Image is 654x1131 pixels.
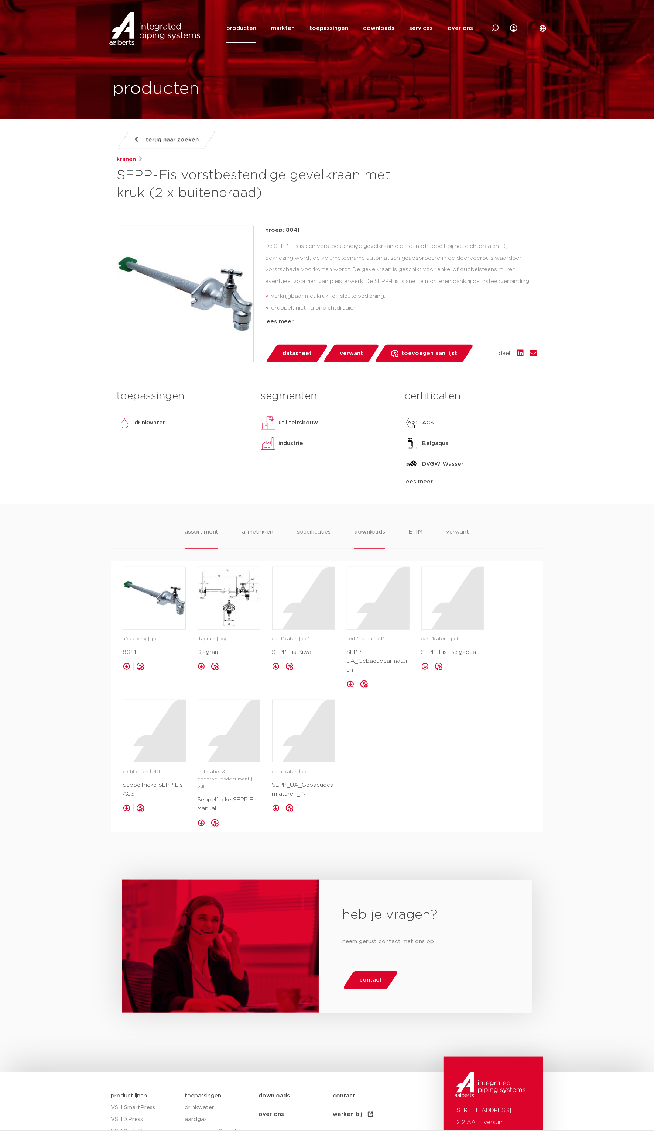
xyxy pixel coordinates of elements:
[261,415,275,430] img: utiliteitsbouw
[333,1087,407,1105] a: contact
[117,131,216,149] a: terug naar zoeken
[258,1105,333,1124] a: over ons
[198,635,260,643] p: diagram | jpg
[185,1102,251,1114] a: drinkwater
[123,648,186,657] p: 8041
[146,134,199,146] span: terug naar zoeken
[271,302,537,314] li: druppelt niet na bij dichtdraaien
[363,13,394,43] a: downloads
[309,13,348,43] a: toepassingen
[342,936,508,948] p: neem gerust contact met ons op
[226,13,256,43] a: producten
[272,781,335,799] p: SEPP_UA_Gebaeudearmaturen_1Nf
[333,1105,407,1124] a: werken bij
[271,13,295,43] a: markten
[278,418,318,427] p: utiliteitsbouw
[113,77,200,101] h1: producten
[404,389,537,404] h3: certificaten
[111,1093,147,1099] a: productlijnen
[226,13,473,43] nav: Menu
[242,528,273,549] li: afmetingen
[421,648,484,657] p: SEPP_Eis_Belgaqua
[354,528,385,549] li: downloads
[123,567,186,630] a: image for 8041
[198,567,260,629] img: image for Diagram
[261,389,393,404] h3: segmenten
[117,167,394,202] h1: SEPP-Eis vorstbestendige gevelkraan met kruk (2 x buitendraad)
[510,13,517,43] div: my IPS
[272,768,335,776] p: certificaten | pdf
[342,906,508,924] h2: heb je vragen?
[198,567,260,630] a: image for Diagram
[499,349,511,358] span: deel:
[359,974,382,986] span: contact
[422,460,463,469] p: DVGW Wasser
[404,477,537,486] div: lees meer
[111,1114,178,1125] a: VSH XPress
[258,1087,333,1105] a: downloads
[185,528,218,549] li: assortiment
[409,13,433,43] a: services
[117,389,250,404] h3: toepassingen
[323,345,380,362] a: verwant
[117,155,136,164] a: kranen
[401,348,457,359] span: toevoegen aan lijst
[448,13,473,43] a: over ons
[266,317,537,326] div: lees meer
[123,635,186,643] p: afbeelding | jpg
[421,635,484,643] p: certificaten | pdf
[272,635,335,643] p: certificaten | pdf
[422,418,434,427] p: ACS
[271,290,537,302] li: verkrijgbaar met kruk- en sleutelbediening.
[123,781,186,799] p: Seppelfricke SEPP Eis-ACS
[404,436,419,451] img: Belgaqua
[409,528,423,549] li: ETIM
[111,1102,178,1114] a: VSH SmartPress
[123,768,186,776] p: certificaten | PDF
[198,796,260,813] p: Seppelfricke SEPP Eis-Manual
[266,345,328,362] a: datasheet
[266,241,537,314] div: De SEPP-Eis is een vorstbestendige gevelkraan die niet nadruppelt bij het dichtdraaien. Bij bevri...
[404,457,419,472] img: DVGW Wasser
[135,418,165,427] p: drinkwater
[117,226,253,362] img: Product Image for SEPP-Eis vorstbestendige gevelkraan met kruk (2 x buitendraad)
[198,648,260,657] p: Diagram
[185,1093,221,1099] a: toepassingen
[278,439,303,448] p: industrie
[117,415,132,430] img: drinkwater
[340,348,363,359] span: verwant
[446,528,469,549] li: verwant
[283,348,312,359] span: datasheet
[271,314,537,326] li: eenvoudige en snelle montage dankzij insteekverbinding
[297,528,331,549] li: specificaties
[261,436,275,451] img: industrie
[404,415,419,430] img: ACS
[198,768,260,790] p: installatie- & onderhoudsdocument | pdf
[266,226,537,235] p: groep: 8041
[185,1114,251,1125] a: aardgas
[343,971,399,989] a: contact
[347,635,410,643] p: certificaten | pdf
[347,648,410,675] p: SEPP_ UA_Gebaeudearmaturen
[123,567,185,629] img: image for 8041
[272,648,335,657] p: SEPP Eis-Kiwa
[422,439,449,448] p: Belgaqua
